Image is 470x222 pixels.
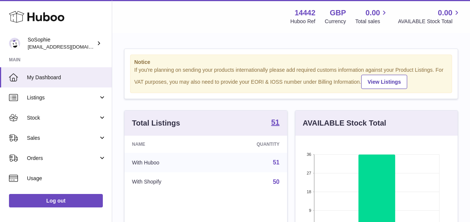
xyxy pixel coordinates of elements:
[271,118,279,127] a: 51
[134,59,448,66] strong: Notice
[295,8,316,18] strong: 14442
[309,208,311,213] text: 9
[134,67,448,89] div: If you're planning on sending your products internationally please add required customs informati...
[355,8,388,25] a: 0.00 Total sales
[125,172,212,192] td: With Shopify
[28,36,95,50] div: SoSophie
[9,194,103,207] a: Log out
[303,118,386,128] h3: AVAILABLE Stock Total
[27,135,98,142] span: Sales
[271,118,279,126] strong: 51
[27,175,106,182] span: Usage
[27,94,98,101] span: Listings
[366,8,380,18] span: 0.00
[125,153,212,172] td: With Huboo
[27,74,106,81] span: My Dashboard
[307,171,311,175] text: 27
[27,114,98,121] span: Stock
[398,8,461,25] a: 0.00 AVAILABLE Stock Total
[438,8,452,18] span: 0.00
[291,18,316,25] div: Huboo Ref
[398,18,461,25] span: AVAILABLE Stock Total
[361,75,407,89] a: View Listings
[125,136,212,153] th: Name
[330,8,346,18] strong: GBP
[273,159,280,166] a: 51
[307,152,311,157] text: 36
[355,18,388,25] span: Total sales
[132,118,180,128] h3: Total Listings
[27,155,98,162] span: Orders
[28,44,110,50] span: [EMAIL_ADDRESS][DOMAIN_NAME]
[273,179,280,185] a: 50
[307,189,311,194] text: 18
[325,18,346,25] div: Currency
[9,38,20,49] img: internalAdmin-14442@internal.huboo.com
[212,136,287,153] th: Quantity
